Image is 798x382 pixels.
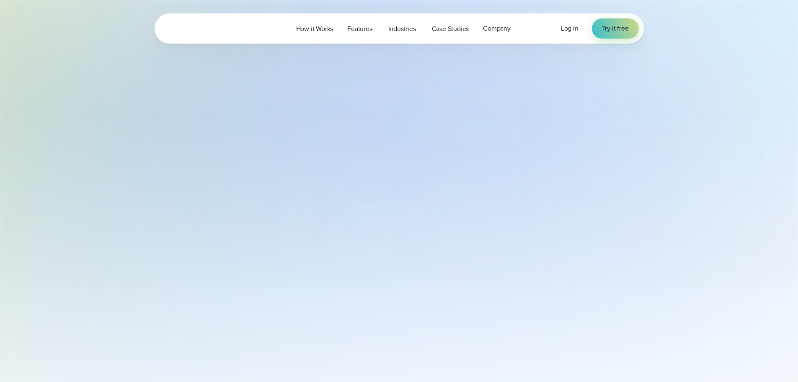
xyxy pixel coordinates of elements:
a: Case Studies [425,20,476,37]
span: Industries [388,24,416,34]
span: Log in [561,23,578,33]
span: Case Studies [432,24,469,34]
span: Company [483,23,511,34]
a: How it Works [289,20,341,37]
span: Try it free [602,23,629,34]
span: Features [347,24,372,34]
span: How it Works [296,24,333,34]
a: Try it free [592,18,639,39]
a: Log in [561,23,578,34]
